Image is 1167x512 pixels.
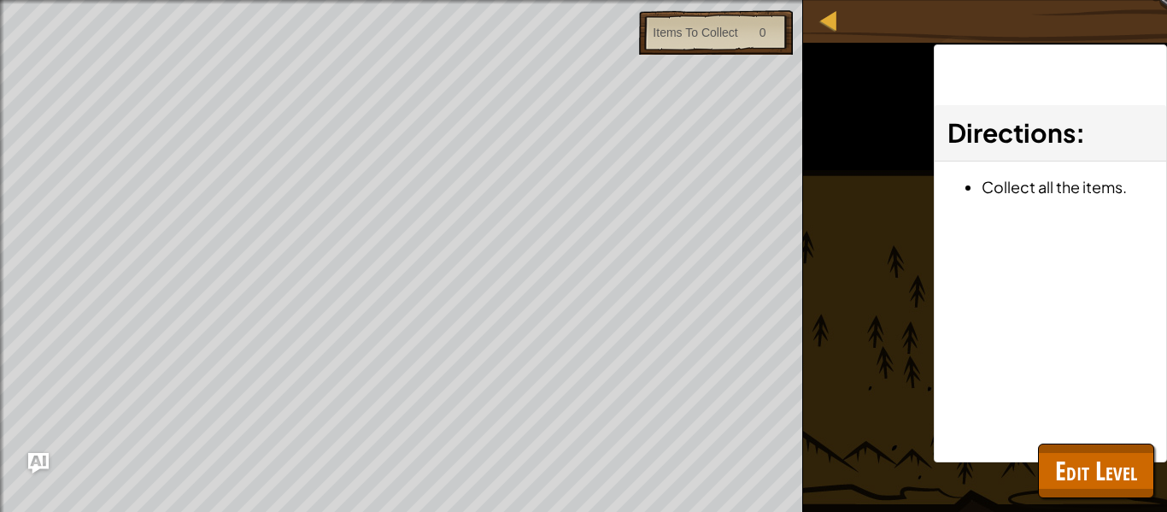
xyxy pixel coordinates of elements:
[1038,444,1154,498] button: Edit Level
[982,174,1153,199] li: Collect all the items.
[759,24,766,41] div: 0
[653,24,737,41] div: Items To Collect
[947,114,1153,152] h3: :
[1055,453,1137,488] span: Edit Level
[28,453,49,474] button: Ask AI
[947,116,1076,149] span: Directions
